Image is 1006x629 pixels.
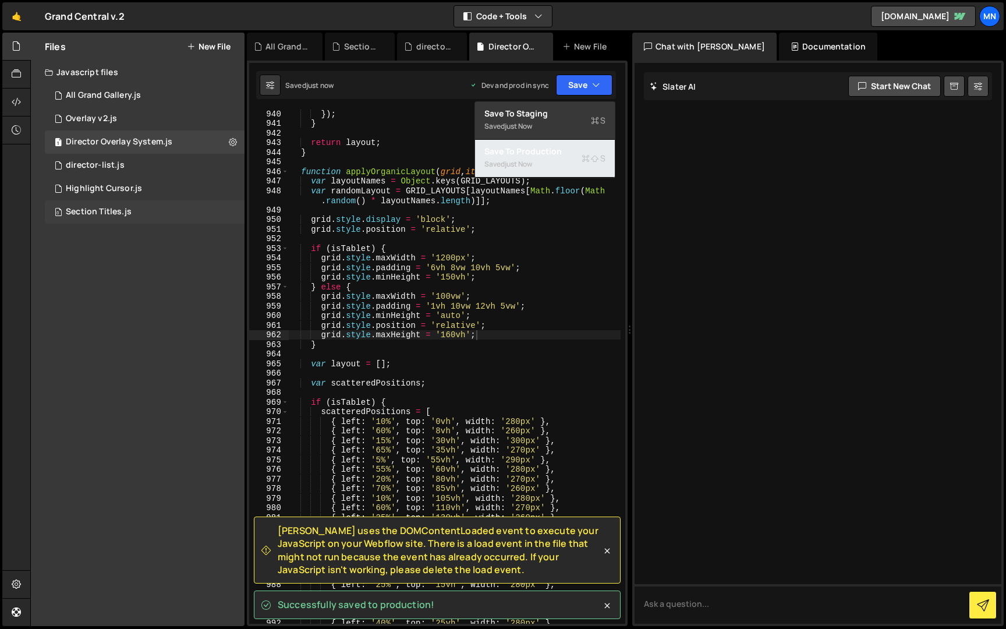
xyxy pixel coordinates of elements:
div: 15298/42891.js [45,130,245,154]
div: 991 [249,609,289,619]
div: 961 [249,321,289,331]
div: 987 [249,571,289,581]
div: 978 [249,484,289,494]
span: S [591,115,605,126]
div: Overlay v2.js [66,114,117,124]
button: Code + Tools [454,6,552,27]
div: 963 [249,340,289,350]
div: 942 [249,129,289,139]
div: 971 [249,417,289,427]
div: 953 [249,244,289,254]
div: 970 [249,407,289,417]
div: 951 [249,225,289,235]
div: 964 [249,349,289,359]
div: 980 [249,503,289,513]
div: 960 [249,311,289,321]
div: New File [562,41,611,52]
div: 990 [249,599,289,609]
div: Save to Staging [484,108,605,119]
div: Saved [484,119,605,133]
div: 948 [249,186,289,206]
div: 989 [249,590,289,600]
span: Successfully saved to production! [278,598,434,611]
div: 985 [249,552,289,561]
div: Grand Central v.2 [45,9,125,23]
div: 975 [249,455,289,465]
div: 958 [249,292,289,302]
div: 962 [249,330,289,340]
div: 15298/40223.js [45,200,245,224]
div: 968 [249,388,289,398]
div: 952 [249,234,289,244]
span: 1 [55,139,62,148]
div: Dev and prod in sync [470,80,549,90]
h2: Slater AI [650,81,696,92]
div: 943 [249,138,289,148]
div: Highlight Cursor.js [66,183,142,194]
a: MN [979,6,1000,27]
div: 955 [249,263,289,273]
div: director-list.js [416,41,454,52]
button: Save [556,75,612,96]
div: 982 [249,522,289,532]
div: 976 [249,465,289,475]
div: 15298/40379.js [45,154,245,177]
div: 981 [249,513,289,523]
div: 984 [249,542,289,552]
div: 957 [249,282,289,292]
div: just now [306,80,334,90]
div: Section Titles.js [344,41,381,52]
span: 0 [55,209,62,218]
div: 974 [249,446,289,455]
div: 972 [249,426,289,436]
div: All Grand Gallery.js [66,90,141,101]
div: just now [505,159,532,169]
div: Director Overlay System.js [488,41,539,52]
div: director-list.js [66,160,125,171]
div: 966 [249,369,289,379]
div: 954 [249,253,289,263]
div: 956 [249,273,289,282]
div: 949 [249,206,289,215]
div: 967 [249,379,289,388]
div: Saved [484,157,605,171]
div: 979 [249,494,289,504]
div: 973 [249,436,289,446]
div: 988 [249,580,289,590]
div: 969 [249,398,289,408]
div: All Grand Gallery.js [265,41,309,52]
div: Saved [285,80,334,90]
div: 940 [249,109,289,119]
div: 15298/45944.js [45,107,245,130]
div: 946 [249,167,289,177]
span: [PERSON_NAME] uses the DOMContentLoaded event to execute your JavaScript on your Webflow site. Th... [278,524,601,577]
button: Start new chat [848,76,941,97]
button: New File [187,42,231,51]
span: S [582,153,605,164]
div: 983 [249,532,289,542]
div: 15298/43117.js [45,177,245,200]
h2: Files [45,40,66,53]
div: Documentation [779,33,877,61]
div: 950 [249,215,289,225]
div: 947 [249,176,289,186]
div: 941 [249,119,289,129]
button: Save to StagingS Savedjust now [475,102,615,140]
div: 992 [249,619,289,628]
div: Section Titles.js [66,207,132,217]
div: Chat with [PERSON_NAME] [632,33,777,61]
div: just now [505,121,532,131]
a: 🤙 [2,2,31,30]
div: Javascript files [31,61,245,84]
div: 944 [249,148,289,158]
div: Save to Production [484,146,605,157]
div: 945 [249,157,289,167]
div: 965 [249,359,289,369]
div: 986 [249,561,289,571]
div: 959 [249,302,289,312]
a: [DOMAIN_NAME] [871,6,976,27]
div: 15298/43578.js [45,84,245,107]
button: Save to ProductionS Savedjust now [475,140,615,178]
div: 977 [249,475,289,485]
